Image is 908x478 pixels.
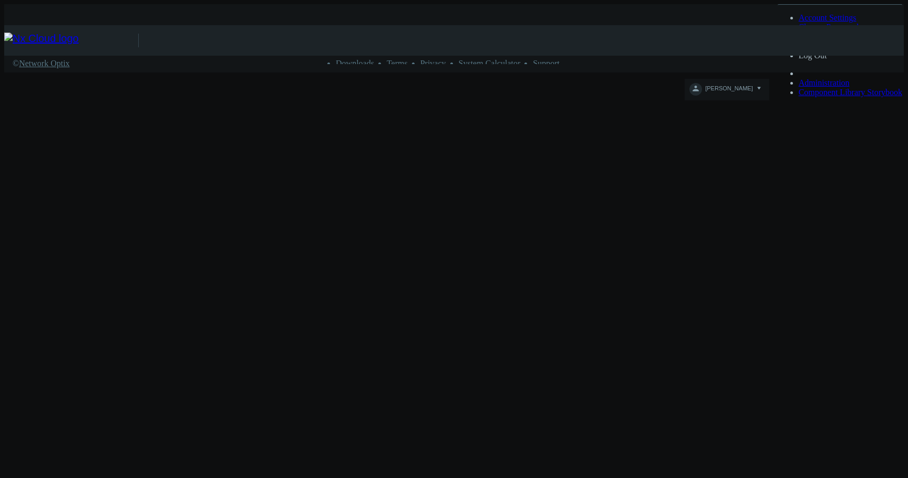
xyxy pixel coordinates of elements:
span: Network Optix [19,59,69,68]
button: [PERSON_NAME] [685,79,769,100]
a: ©Network Optix [13,59,70,68]
a: Administration [799,78,850,87]
img: Nx Cloud logo [4,33,138,48]
a: Support [533,59,560,68]
a: Component Library Storybook [799,88,902,97]
a: Change Password [799,23,859,32]
a: System Calculator [459,59,521,68]
span: [PERSON_NAME] [705,85,752,97]
a: Downloads [336,59,374,68]
a: Account Settings [799,13,857,22]
a: Privacy [420,59,446,68]
a: Terms [387,59,408,68]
